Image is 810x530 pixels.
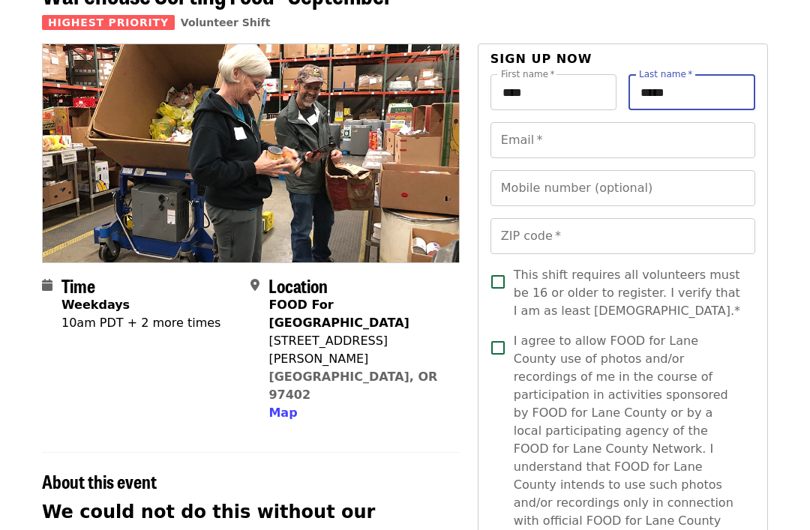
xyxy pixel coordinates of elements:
input: Email [490,122,755,158]
strong: FOOD For [GEOGRAPHIC_DATA] [268,298,409,330]
span: Map [268,406,297,420]
input: Last name [628,74,755,110]
span: This shift requires all volunteers must be 16 or older to register. I verify that I am as least [... [514,266,743,320]
img: Warehouse Sorting Food - September organized by FOOD For Lane County [43,44,459,262]
input: First name [490,74,617,110]
div: 10am PDT + 2 more times [61,314,220,332]
input: Mobile number (optional) [490,170,755,206]
strong: Weekdays [61,298,130,312]
a: [GEOGRAPHIC_DATA], OR 97402 [268,370,437,402]
span: Time [61,272,95,298]
a: Volunteer Shift [181,16,271,28]
span: Location [268,272,328,298]
input: ZIP code [490,218,755,254]
i: map-marker-alt icon [250,278,259,292]
span: Sign up now [490,52,592,66]
i: calendar icon [42,278,52,292]
span: Highest Priority [42,15,175,30]
label: Last name [639,70,692,79]
button: Map [268,404,297,422]
div: [STREET_ADDRESS][PERSON_NAME] [268,332,447,368]
span: About this event [42,468,157,494]
label: First name [501,70,555,79]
